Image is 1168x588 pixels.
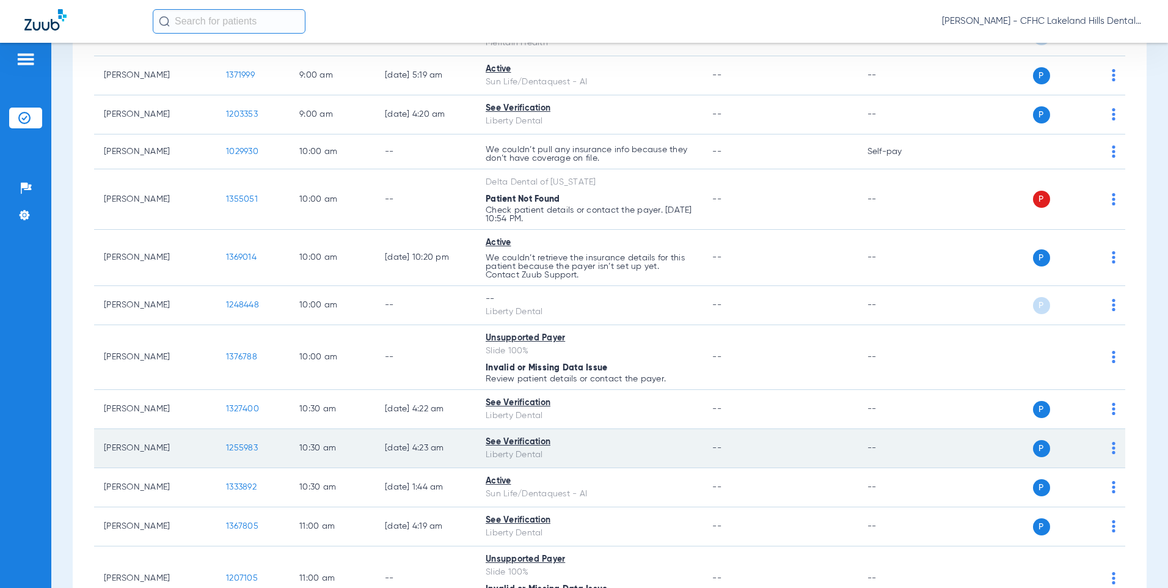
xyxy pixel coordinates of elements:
[290,468,375,507] td: 10:30 AM
[858,507,940,546] td: --
[94,286,216,325] td: [PERSON_NAME]
[375,507,476,546] td: [DATE] 4:19 AM
[226,444,258,452] span: 1255983
[486,410,693,422] div: Liberty Dental
[375,134,476,169] td: --
[375,169,476,230] td: --
[94,429,216,468] td: [PERSON_NAME]
[486,553,693,566] div: Unsupported Payer
[226,147,258,156] span: 1029930
[1112,193,1115,205] img: group-dot-blue.svg
[94,390,216,429] td: [PERSON_NAME]
[486,397,693,410] div: See Verification
[226,110,258,119] span: 1203353
[1033,401,1050,418] span: P
[712,522,721,531] span: --
[94,325,216,390] td: [PERSON_NAME]
[858,95,940,134] td: --
[712,574,721,582] span: --
[1033,106,1050,123] span: P
[486,345,693,358] div: Slide 100%
[375,468,476,507] td: [DATE] 1:44 AM
[858,429,940,468] td: --
[226,405,259,413] span: 1327400
[486,206,693,223] p: Check patient details or contact the payer. [DATE] 10:54 PM.
[712,405,721,413] span: --
[1112,442,1115,454] img: group-dot-blue.svg
[486,514,693,527] div: See Verification
[1112,520,1115,532] img: group-dot-blue.svg
[712,71,721,79] span: --
[1033,440,1050,457] span: P
[375,286,476,325] td: --
[290,429,375,468] td: 10:30 AM
[712,147,721,156] span: --
[1112,251,1115,263] img: group-dot-blue.svg
[712,195,721,204] span: --
[1107,529,1168,588] div: Chat Widget
[712,301,721,309] span: --
[290,286,375,325] td: 10:00 AM
[858,390,940,429] td: --
[1112,403,1115,415] img: group-dot-blue.svg
[712,483,721,491] span: --
[375,95,476,134] td: [DATE] 4:20 AM
[226,353,257,361] span: 1376788
[712,253,721,262] span: --
[486,195,560,204] span: Patient Not Found
[486,293,693,306] div: --
[486,76,693,89] div: Sun Life/Dentaquest - AI
[1112,299,1115,311] img: group-dot-blue.svg
[1033,67,1050,84] span: P
[858,325,940,390] td: --
[486,449,693,461] div: Liberty Dental
[290,390,375,429] td: 10:30 AM
[486,488,693,501] div: Sun Life/Dentaquest - AI
[486,527,693,540] div: Liberty Dental
[290,169,375,230] td: 10:00 AM
[94,169,216,230] td: [PERSON_NAME]
[153,9,305,34] input: Search for patients
[226,71,255,79] span: 1371999
[226,483,257,491] span: 1333892
[486,102,693,115] div: See Verification
[94,56,216,95] td: [PERSON_NAME]
[486,115,693,128] div: Liberty Dental
[486,254,693,279] p: We couldn’t retrieve the insurance details for this patient because the payer isn’t set up yet. C...
[858,468,940,507] td: --
[290,230,375,286] td: 10:00 AM
[858,286,940,325] td: --
[226,195,258,204] span: 1355051
[226,253,257,262] span: 1369014
[290,95,375,134] td: 9:00 AM
[375,325,476,390] td: --
[1033,479,1050,496] span: P
[1033,191,1050,208] span: P
[94,468,216,507] td: [PERSON_NAME]
[16,52,35,67] img: hamburger-icon
[486,364,607,372] span: Invalid or Missing Data Issue
[1112,69,1115,81] img: group-dot-blue.svg
[486,436,693,449] div: See Verification
[486,237,693,249] div: Active
[1112,481,1115,493] img: group-dot-blue.svg
[712,353,721,361] span: --
[858,230,940,286] td: --
[290,134,375,169] td: 10:00 AM
[1112,145,1115,158] img: group-dot-blue.svg
[486,145,693,163] p: We couldn’t pull any insurance info because they don’t have coverage on file.
[226,574,258,582] span: 1207105
[375,230,476,286] td: [DATE] 10:20 PM
[226,522,258,531] span: 1367805
[486,306,693,318] div: Liberty Dental
[858,56,940,95] td: --
[159,16,170,27] img: Search Icon
[486,566,693,579] div: Slide 100%
[486,37,693,50] div: Meritain Health
[24,9,67,31] img: Zuub Logo
[712,444,721,452] span: --
[290,56,375,95] td: 9:00 AM
[858,134,940,169] td: Self-pay
[375,56,476,95] td: [DATE] 5:19 AM
[486,176,693,189] div: Delta Dental of [US_STATE]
